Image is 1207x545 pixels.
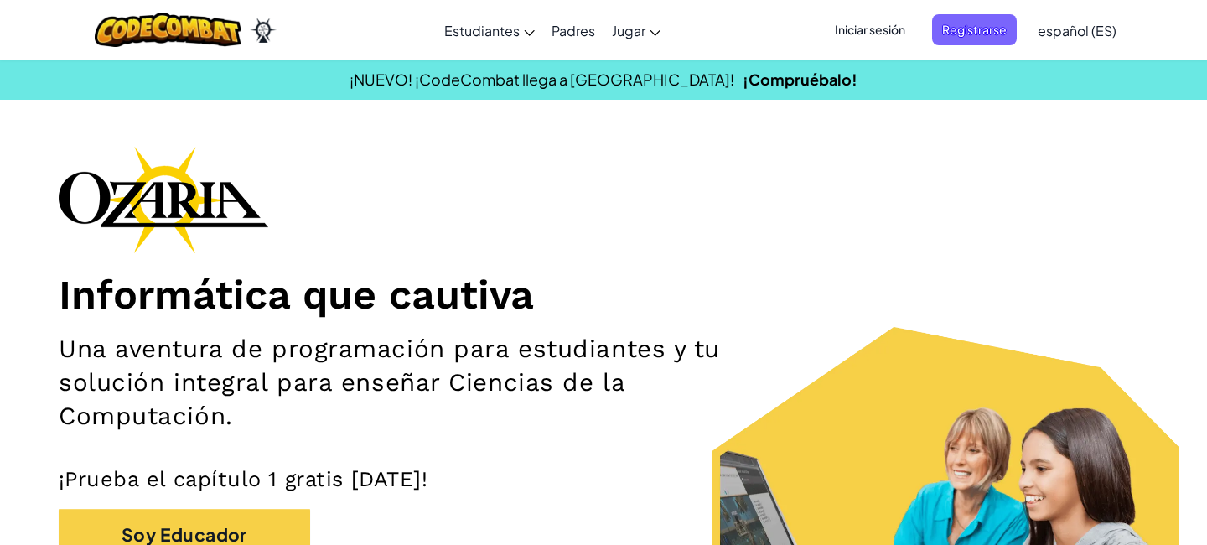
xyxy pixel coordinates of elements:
[543,8,603,53] a: Padres
[1029,8,1125,53] a: español (ES)
[603,8,669,53] a: Jugar
[743,70,857,89] a: ¡Compruébalo!
[612,22,645,39] span: Jugar
[932,14,1017,45] button: Registrarse
[250,18,277,43] img: Ozaria
[59,332,789,433] h2: Una aventura de programación para estudiantes y tu solución integral para enseñar Ciencias de la ...
[59,146,268,253] img: Ozaria branding logo
[825,14,915,45] button: Iniciar sesión
[350,70,734,89] span: ¡NUEVO! ¡CodeCombat llega a [GEOGRAPHIC_DATA]!
[436,8,543,53] a: Estudiantes
[95,13,241,47] img: CodeCombat logo
[59,466,1148,493] p: ¡Prueba el capítulo 1 gratis [DATE]!
[1038,22,1116,39] span: español (ES)
[59,270,1148,319] h1: Informática que cautiva
[444,22,520,39] span: Estudiantes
